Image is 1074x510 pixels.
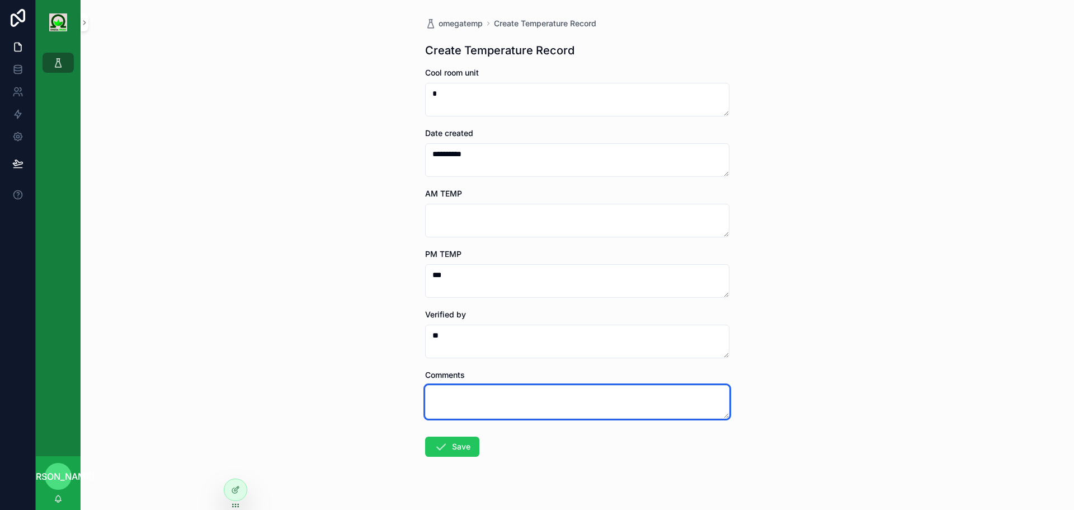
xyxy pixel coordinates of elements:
span: PM TEMP [425,249,461,259]
span: Cool room unit [425,68,479,77]
span: AM TEMP [425,189,462,198]
a: Create Temperature Record [494,18,596,29]
span: Date created [425,128,473,138]
span: omegatemp [439,18,483,29]
div: scrollable content [36,45,81,87]
a: omegatemp [425,18,483,29]
img: App logo [49,13,67,31]
span: [PERSON_NAME] [21,470,95,483]
span: Comments [425,370,465,380]
span: Verified by [425,310,466,319]
button: Save [425,437,479,457]
h1: Create Temperature Record [425,43,574,58]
